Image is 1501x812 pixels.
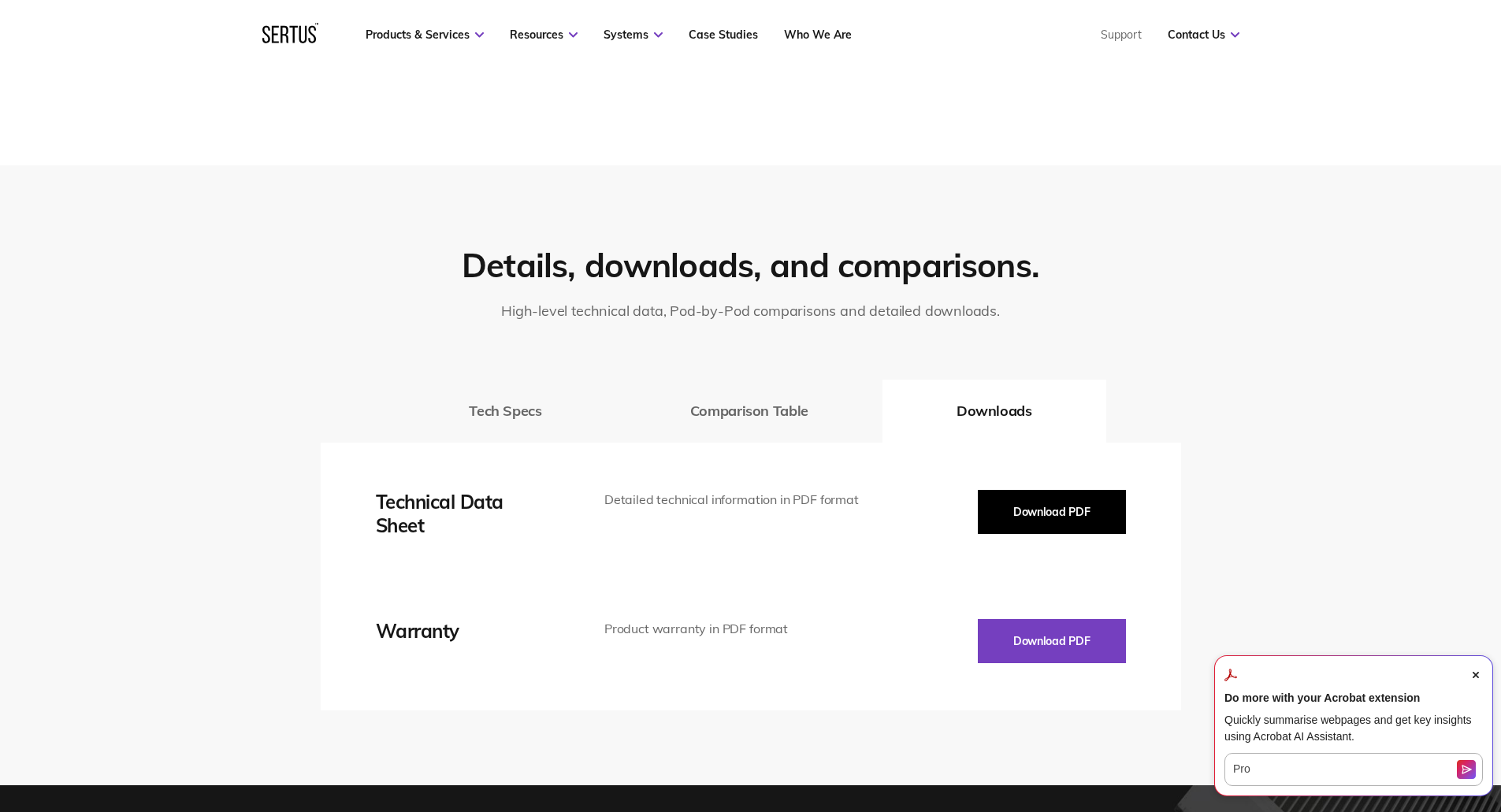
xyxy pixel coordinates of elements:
a: Products & Services [366,28,484,42]
a: Support [1101,28,1142,42]
div: Product warranty in PDF format [604,619,865,640]
a: Contact Us [1168,28,1239,42]
a: Who We Are [784,28,852,42]
button: Tech Specs [395,380,615,443]
iframe: Chat Widget [1217,629,1501,812]
a: Systems [604,28,663,42]
a: Resources [510,28,578,42]
a: Case Studies [689,28,758,42]
div: Technical Data Sheet [376,490,557,537]
div: Warranty [376,619,557,643]
button: Download PDF [978,490,1126,534]
button: Comparison Table [616,380,882,443]
button: Download PDF [978,619,1126,663]
p: High-level technical data, Pod-by-Pod comparisons and detailed downloads. [375,302,1126,320]
div: Detailed technical information in PDF format [604,490,865,510]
